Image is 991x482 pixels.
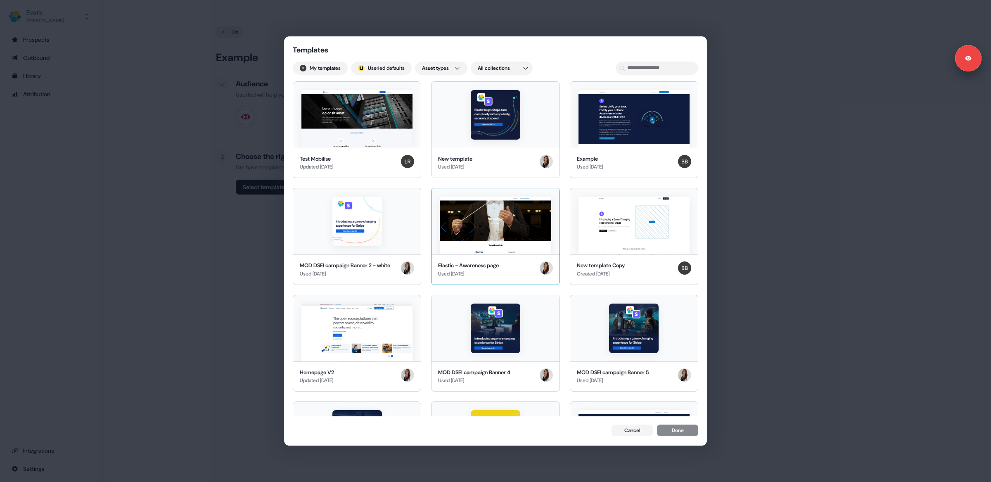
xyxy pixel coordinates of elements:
img: Ben [678,155,691,168]
button: Homepage V2Homepage V2Updated [DATE]Kelly [293,295,421,392]
img: Kelly [540,155,553,168]
img: Leelananda [401,155,414,168]
button: userled logo;Userled defaults [351,62,412,75]
button: New templateNew templateUsed [DATE]Kelly [431,81,560,178]
span: All collections [478,64,510,72]
div: Used [DATE] [577,163,603,171]
div: Example [577,155,603,163]
div: Updated [DATE] [300,163,333,171]
img: Samarth [300,65,306,71]
img: userled logo [358,65,365,71]
img: MOD DSEI Campaign banner 1 [332,410,382,460]
img: Kelly [540,261,553,275]
div: Used [DATE] [300,270,390,278]
img: Test Mobilise [301,90,413,148]
img: MOD DSEI campaign Banner 5 [609,304,659,353]
div: New template Copy [577,261,625,270]
div: Test Mobilise [300,155,333,163]
img: New template Copy [578,197,690,254]
div: Used [DATE] [577,376,649,385]
img: MOD DSEI campaign Banner 4 [471,304,520,353]
button: Elastic - Awareness pageElastic - Awareness pageUsed [DATE]Kelly [431,188,560,285]
button: MOD DSEI campaign Banner 5MOD DSEI campaign Banner 5Used [DATE]Kelly [570,295,698,392]
img: Kelly [678,368,691,382]
button: Asset types [415,62,467,75]
button: MOD DSEI campaign Banner 4MOD DSEI campaign Banner 4Used [DATE]Kelly [431,295,560,392]
div: New template [438,155,472,163]
button: Cancel [612,425,653,436]
div: Used [DATE] [438,270,499,278]
button: Test MobiliseTest MobiliseUpdated [DATE]Leelananda [293,81,421,178]
img: Kelly [401,368,414,382]
img: Elastic - Awareness page [440,197,551,254]
div: Used [DATE] [438,376,510,385]
div: MOD DSEI campaign Banner 4 [438,368,510,377]
img: New template [471,90,520,140]
button: My templates [293,62,348,75]
img: Ben [678,261,691,275]
div: Updated [DATE] [300,376,334,385]
button: MOD DSEI campaign Banner 2 - whiteMOD DSEI campaign Banner 2 - whiteUsed [DATE]Kelly [293,188,421,285]
img: Kelly [540,368,553,382]
img: Framework: Elastic - Late Stage Opp [578,410,690,468]
div: MOD DSEI campaign Banner 2 - white [300,261,390,270]
div: Used [DATE] [438,163,472,171]
button: New template CopyNew template CopyCreated [DATE]Ben [570,188,698,285]
div: Templates [293,45,375,55]
img: Homepage V2 [301,304,413,361]
div: MOD DSEI campaign Banner 5 [577,368,649,377]
div: Created [DATE] [577,270,625,278]
img: MOD DSEI campaign Banner 2 - white [332,197,382,246]
button: All collections [471,62,533,75]
div: Homepage V2 [300,368,334,377]
img: New template Copy [471,410,520,460]
div: Elastic - Awareness page [438,261,499,270]
button: ExampleExampleUsed [DATE]Ben [570,81,698,178]
img: Kelly [401,261,414,275]
div: ; [358,65,365,71]
img: Example [578,90,690,148]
